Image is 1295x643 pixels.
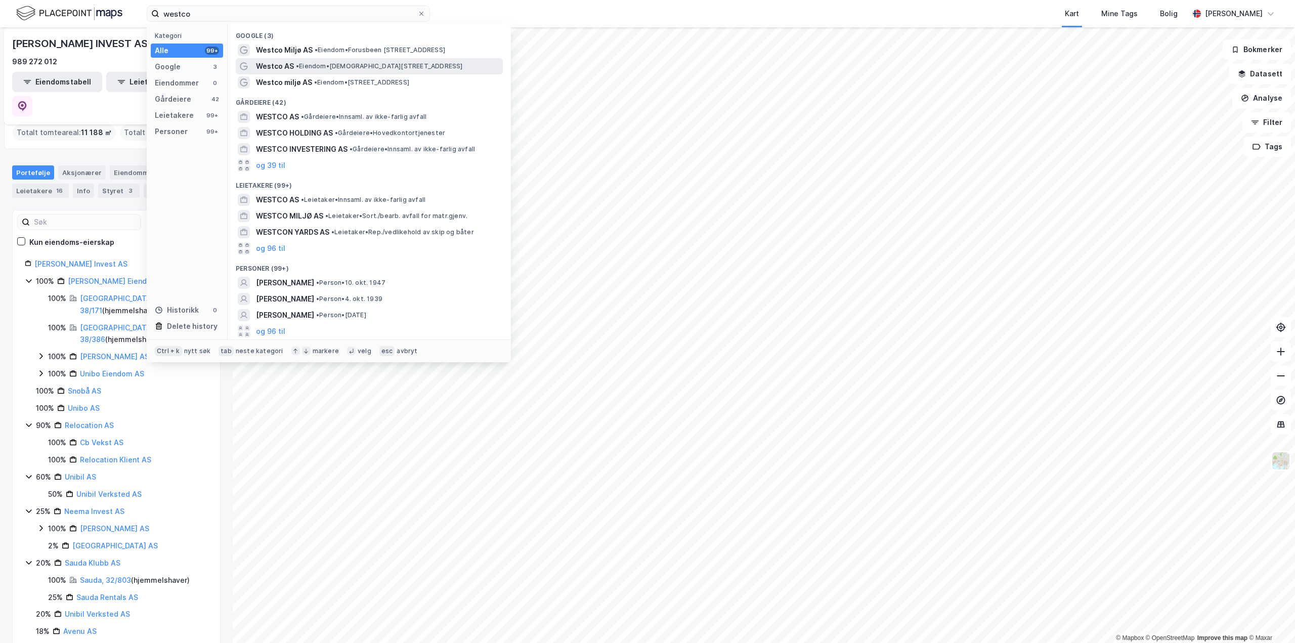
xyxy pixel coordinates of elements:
div: 42 [211,95,219,103]
div: 99+ [205,127,219,136]
div: [PERSON_NAME] INVEST AS [12,35,149,52]
div: Styret [98,184,140,198]
a: [GEOGRAPHIC_DATA], 38/386 [80,323,156,344]
div: [PERSON_NAME] [1205,8,1263,20]
div: ( hjemmelshaver ) [80,322,208,346]
div: 20% [36,608,51,620]
button: Analyse [1232,88,1291,108]
span: • [331,228,334,236]
span: WESTCO AS [256,194,299,206]
span: • [316,311,319,319]
img: logo.f888ab2527a4732fd821a326f86c7f29.svg [16,5,122,22]
span: • [301,113,304,120]
a: [PERSON_NAME] AS [80,352,149,361]
span: WESTCO MILJØ AS [256,210,323,222]
a: Avenu AS [63,627,97,635]
span: • [350,145,353,153]
span: • [316,279,319,286]
a: OpenStreetMap [1146,634,1195,641]
div: 50% [48,488,63,500]
div: 100% [36,385,54,397]
span: Westco AS [256,60,294,72]
span: • [296,62,299,70]
div: Kart [1065,8,1079,20]
a: [PERSON_NAME] AS [80,524,149,533]
span: WESTCO HOLDING AS [256,127,333,139]
div: 2% [48,540,59,552]
div: 100% [36,275,54,287]
div: ( hjemmelshaver ) [80,574,190,586]
span: • [301,196,304,203]
div: tab [219,346,234,356]
span: Eiendom • Forusbeen [STREET_ADDRESS] [315,46,445,54]
span: Leietaker • Rep./vedlikehold av skip og båter [331,228,474,236]
input: Søk på adresse, matrikkel, gårdeiere, leietakere eller personer [159,6,417,21]
div: Totalt byggareal : [120,124,216,141]
div: avbryt [397,347,417,355]
div: 90% [36,419,51,432]
span: Person • [DATE] [316,311,366,319]
div: Eiendommer [110,165,172,180]
span: Person • 10. okt. 1947 [316,279,385,287]
a: Unibo Eiendom AS [80,369,144,378]
a: Mapbox [1116,634,1144,641]
div: Leietakere [12,184,69,198]
div: Kun eiendoms-eierskap [29,236,114,248]
a: [GEOGRAPHIC_DATA], 38/171 [80,294,156,315]
span: Gårdeiere • Innsaml. av ikke-farlig avfall [301,113,426,121]
button: Datasett [1229,64,1291,84]
span: [PERSON_NAME] [256,309,314,321]
a: Snobå AS [68,387,101,395]
div: 100% [48,437,66,449]
div: Portefølje [12,165,54,180]
div: 100% [36,402,54,414]
a: Sauda Klubb AS [65,559,120,567]
button: Filter [1242,112,1291,133]
span: WESTCO INVESTERING AS [256,143,348,155]
div: nytt søk [184,347,211,355]
a: Unibo AS [68,404,100,412]
a: [PERSON_NAME] Invest AS [34,260,127,268]
div: Personer [155,125,188,138]
div: Google [155,61,181,73]
span: Leietaker • Sort./bearb. avfall for matr.gjenv. [325,212,467,220]
span: Person • 4. okt. 1939 [316,295,382,303]
div: Gårdeiere (42) [228,91,511,109]
span: • [316,295,319,303]
div: 25% [36,505,51,518]
button: og 96 til [256,242,285,254]
button: Leietakertabell [106,72,196,92]
button: og 96 til [256,325,285,337]
div: Aksjonærer [58,165,106,180]
div: 3 [125,186,136,196]
div: Eiendommer [155,77,199,89]
span: • [335,129,338,137]
div: 100% [48,368,66,380]
div: 100% [48,351,66,363]
span: Eiendom • [DEMOGRAPHIC_DATA][STREET_ADDRESS] [296,62,463,70]
div: esc [379,346,395,356]
a: [PERSON_NAME] Eiendom AS [68,277,169,285]
div: Transaksjoner [144,184,214,198]
a: Cb Vekst AS [80,438,123,447]
button: og 39 til [256,159,285,172]
span: WESTCON YARDS AS [256,226,329,238]
div: Gårdeiere [155,93,191,105]
input: Søk [30,215,141,230]
div: velg [358,347,371,355]
div: 100% [48,574,66,586]
div: 100% [48,292,66,305]
a: Relocation AS [65,421,114,430]
div: 0 [211,79,219,87]
button: Eiendomstabell [12,72,102,92]
span: Eiendom • [STREET_ADDRESS] [314,78,409,87]
div: Personer (99+) [228,256,511,275]
span: WESTCO AS [256,111,299,123]
div: 3 [211,63,219,71]
div: Alle [155,45,168,57]
div: Google (3) [228,24,511,42]
div: 100% [48,454,66,466]
div: 18% [36,625,50,637]
a: [GEOGRAPHIC_DATA] AS [72,541,158,550]
div: 100% [48,523,66,535]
